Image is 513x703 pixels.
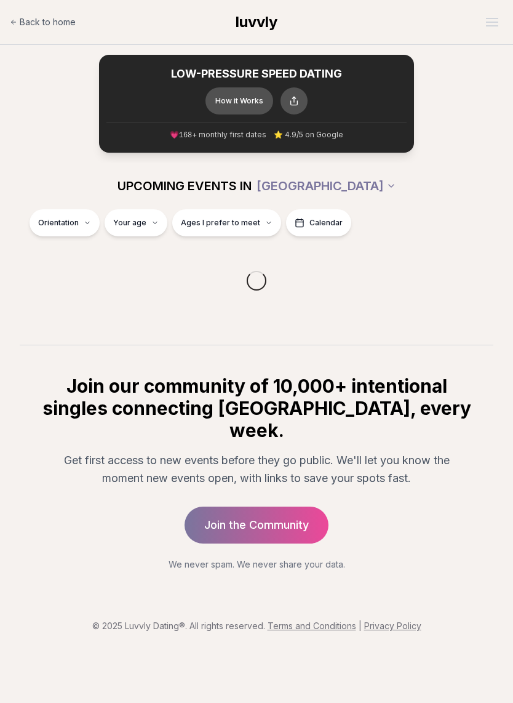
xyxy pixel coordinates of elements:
button: [GEOGRAPHIC_DATA] [256,172,396,199]
a: luvvly [236,12,277,32]
span: Calendar [309,218,343,228]
span: luvvly [236,13,277,31]
span: Your age [113,218,146,228]
span: | [359,621,362,631]
span: ⭐ 4.9/5 on Google [274,130,343,140]
a: Join the Community [185,507,328,544]
a: Back to home [10,10,76,34]
button: How it Works [205,87,273,114]
h2: LOW-PRESSURE SPEED DATING [106,67,407,81]
p: We never spam. We never share your data. [40,558,473,571]
span: Ages I prefer to meet [181,218,260,228]
a: Terms and Conditions [268,621,356,631]
p: Get first access to new events before they go public. We'll let you know the moment new events op... [50,451,463,488]
p: © 2025 Luvvly Dating®. All rights reserved. [10,620,503,632]
button: Ages I prefer to meet [172,209,281,236]
span: Back to home [20,16,76,28]
a: Privacy Policy [364,621,421,631]
button: Calendar [286,209,351,236]
h2: Join our community of 10,000+ intentional singles connecting [GEOGRAPHIC_DATA], every week. [40,375,473,441]
span: 💗 + monthly first dates [170,130,267,140]
span: Orientation [38,218,79,228]
span: 168 [179,131,193,140]
button: Open menu [481,13,503,31]
button: Your age [105,209,167,236]
button: Orientation [30,209,100,236]
span: UPCOMING EVENTS IN [117,177,252,195]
